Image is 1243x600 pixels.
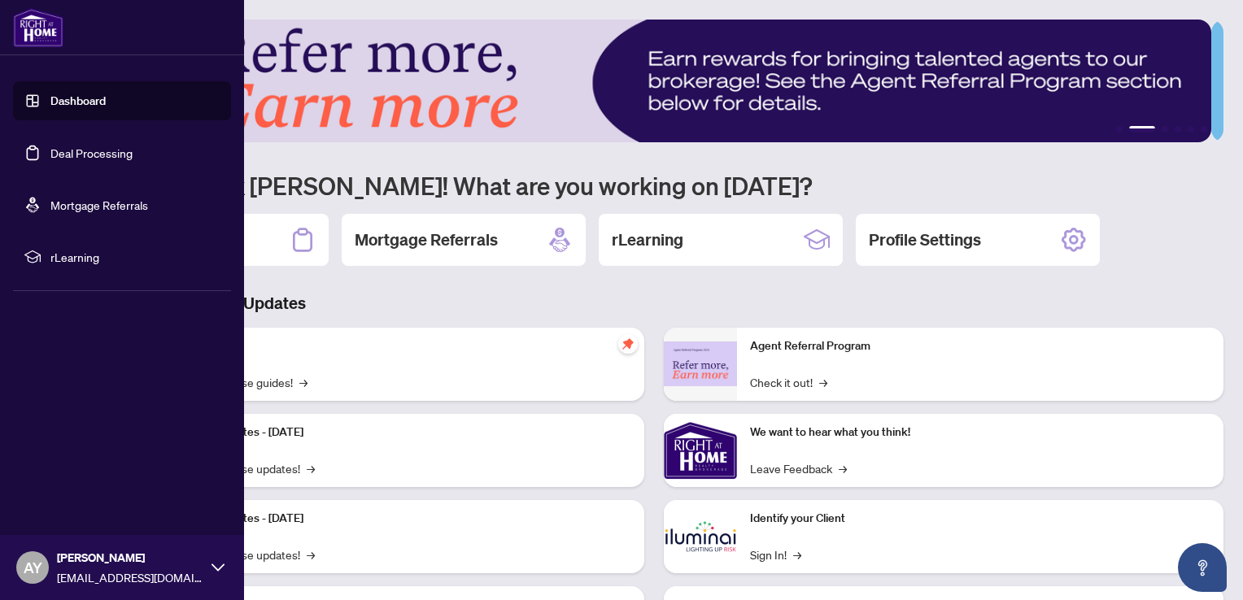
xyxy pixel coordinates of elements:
[13,8,63,47] img: logo
[750,424,1210,441] p: We want to hear what you think!
[24,556,42,579] span: AY
[869,228,981,251] h2: Profile Settings
[50,248,220,266] span: rLearning
[750,510,1210,528] p: Identify your Client
[618,334,638,354] span: pushpin
[750,337,1210,355] p: Agent Referral Program
[57,568,203,586] span: [EMAIL_ADDRESS][DOMAIN_NAME]
[50,93,106,108] a: Dashboard
[793,546,801,563] span: →
[750,373,827,391] a: Check it out!→
[171,510,631,528] p: Platform Updates - [DATE]
[85,20,1211,142] img: Slide 1
[85,292,1223,315] h3: Brokerage & Industry Updates
[85,170,1223,201] h1: Welcome back [PERSON_NAME]! What are you working on [DATE]?
[1116,126,1123,133] button: 1
[1178,543,1227,592] button: Open asap
[1162,126,1168,133] button: 3
[171,337,631,355] p: Self-Help
[612,228,683,251] h2: rLearning
[664,500,737,573] img: Identify your Client
[171,424,631,441] p: Platform Updates - [DATE]
[1188,126,1194,133] button: 5
[1201,126,1207,133] button: 6
[50,198,148,212] a: Mortgage Referrals
[307,459,315,477] span: →
[299,373,307,391] span: →
[307,546,315,563] span: →
[750,459,847,477] a: Leave Feedback→
[1129,126,1155,133] button: 2
[839,459,847,477] span: →
[1175,126,1181,133] button: 4
[355,228,498,251] h2: Mortgage Referrals
[50,146,133,160] a: Deal Processing
[750,546,801,563] a: Sign In!→
[57,549,203,567] span: [PERSON_NAME]
[819,373,827,391] span: →
[664,414,737,487] img: We want to hear what you think!
[664,341,737,386] img: Agent Referral Program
